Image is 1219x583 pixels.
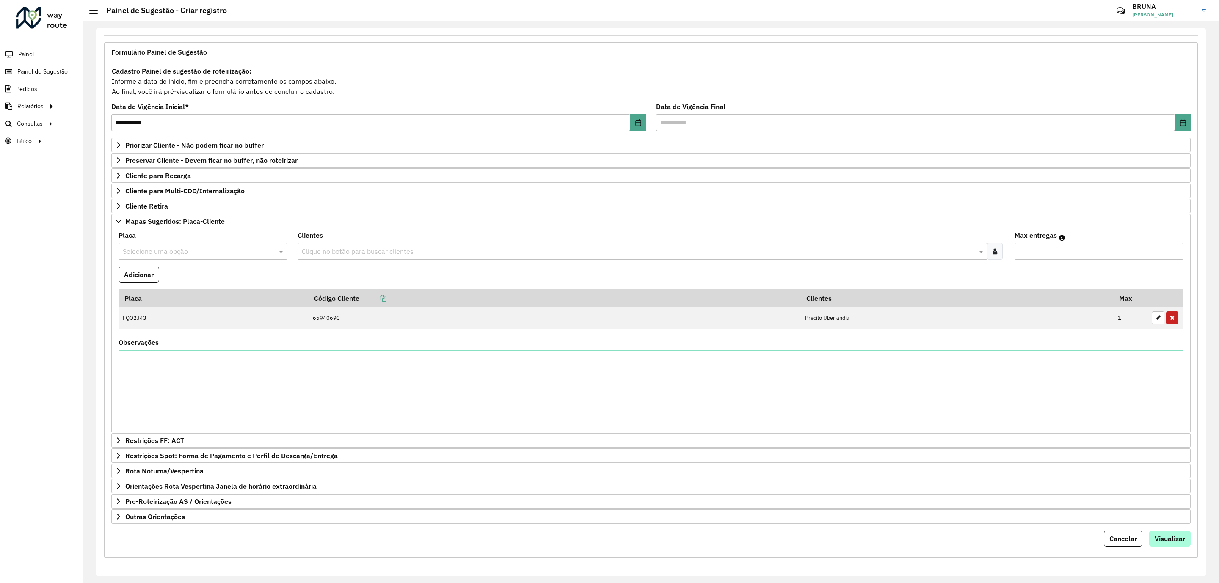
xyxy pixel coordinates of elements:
span: Rota Noturna/Vespertina [125,467,204,474]
span: Restrições FF: ACT [125,437,184,444]
td: 65940690 [309,307,801,329]
span: Formulário Painel de Sugestão [111,49,207,55]
a: Preservar Cliente - Devem ficar no buffer, não roteirizar [111,153,1191,168]
span: Mapas Sugeridos: Placa-Cliente [125,218,225,225]
a: Cliente para Multi-CDD/Internalização [111,184,1191,198]
span: Painel [18,50,34,59]
div: Informe a data de inicio, fim e preencha corretamente os campos abaixo. Ao final, você irá pré-vi... [111,66,1191,97]
span: Cancelar [1109,534,1137,543]
span: Relatórios [17,102,44,111]
span: Cliente para Recarga [125,172,191,179]
h2: Painel de Sugestão - Criar registro [98,6,227,15]
td: 1 [1114,307,1147,329]
div: Mapas Sugeridos: Placa-Cliente [111,228,1191,433]
a: Cliente Retira [111,199,1191,213]
span: Priorizar Cliente - Não podem ficar no buffer [125,142,264,148]
td: FQO2J43 [119,307,309,329]
label: Placa [119,230,136,240]
a: Copiar [359,294,386,302]
span: Restrições Spot: Forma de Pagamento e Perfil de Descarga/Entrega [125,452,338,459]
button: Adicionar [119,267,159,283]
a: Rota Noturna/Vespertina [111,464,1191,478]
a: Mapas Sugeridos: Placa-Cliente [111,214,1191,228]
label: Observações [119,337,159,347]
th: Max [1114,289,1147,307]
span: Orientações Rota Vespertina Janela de horário extraordinária [125,483,317,489]
span: Cliente para Multi-CDD/Internalização [125,187,245,194]
span: Pre-Roteirização AS / Orientações [125,498,232,505]
th: Clientes [801,289,1114,307]
a: Orientações Rota Vespertina Janela de horário extraordinária [111,479,1191,493]
th: Código Cliente [309,289,801,307]
label: Clientes [298,230,323,240]
button: Visualizar [1149,531,1191,547]
th: Placa [119,289,309,307]
strong: Cadastro Painel de sugestão de roteirização: [112,67,251,75]
a: Outras Orientações [111,509,1191,524]
span: Consultas [17,119,43,128]
button: Choose Date [630,114,646,131]
span: Preservar Cliente - Devem ficar no buffer, não roteirizar [125,157,298,164]
a: Contato Rápido [1112,2,1130,20]
label: Data de Vigência Final [656,102,725,112]
button: Cancelar [1104,531,1142,547]
label: Data de Vigência Inicial [111,102,189,112]
td: Precito Uberlandia [801,307,1114,329]
span: Painel de Sugestão [17,67,68,76]
h3: BRUNA [1132,3,1196,11]
span: [PERSON_NAME] [1132,11,1196,19]
button: Choose Date [1175,114,1191,131]
a: Pre-Roteirização AS / Orientações [111,494,1191,509]
label: Max entregas [1015,230,1057,240]
span: Visualizar [1155,534,1185,543]
span: Tático [16,137,32,146]
a: Cliente para Recarga [111,168,1191,183]
a: Priorizar Cliente - Não podem ficar no buffer [111,138,1191,152]
span: Cliente Retira [125,203,168,209]
a: Restrições FF: ACT [111,433,1191,448]
span: Pedidos [16,85,37,93]
a: Restrições Spot: Forma de Pagamento e Perfil de Descarga/Entrega [111,448,1191,463]
span: Outras Orientações [125,513,185,520]
em: Máximo de clientes que serão colocados na mesma rota com os clientes informados [1059,234,1065,241]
